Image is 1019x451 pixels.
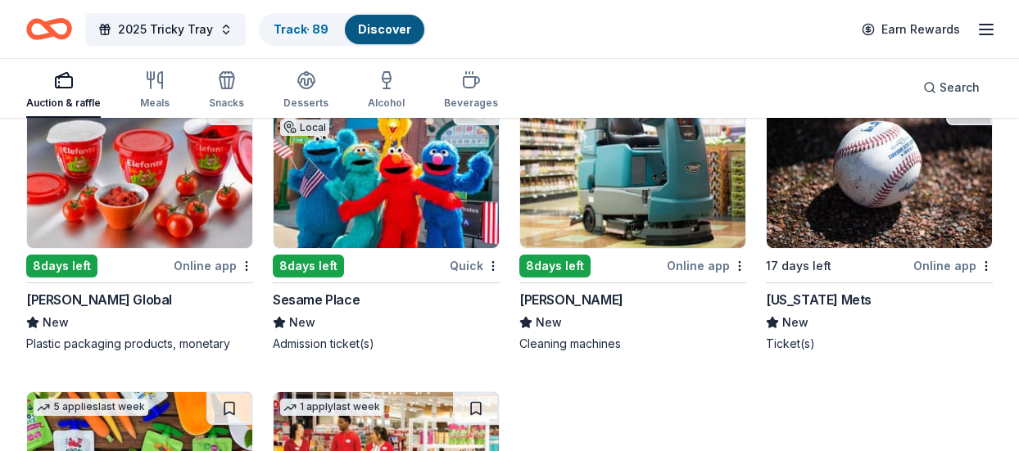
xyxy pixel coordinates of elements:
div: [PERSON_NAME] [519,290,623,309]
a: Image for Berry Global1 applylast week8days leftOnline app[PERSON_NAME] GlobalNewPlastic packagin... [26,92,253,352]
div: Online app [174,255,253,276]
button: Alcohol [368,64,405,118]
span: 2025 Tricky Tray [118,20,213,39]
div: [US_STATE] Mets [766,290,872,309]
div: Quick [450,255,500,276]
button: 2025 Tricky Tray [85,13,246,46]
div: Cleaning machines [519,336,746,352]
button: Meals [140,64,170,118]
div: 8 days left [273,255,344,277]
a: Discover [358,22,411,36]
img: Image for Berry Global [27,92,252,248]
img: Image for Tennant [520,92,745,248]
div: 17 days left [766,256,831,276]
div: Beverages [444,97,498,110]
img: Image for New York Mets [767,92,992,248]
a: Earn Rewards [852,15,970,44]
div: 8 days left [26,255,97,277]
button: Desserts [283,64,328,118]
a: Image for New York MetsLocal17 days leftOnline app[US_STATE] MetsNewTicket(s) [766,92,993,352]
button: Search [910,71,993,104]
div: Admission ticket(s) [273,336,500,352]
div: Meals [140,97,170,110]
span: New [43,313,69,332]
div: 1 apply last week [280,399,383,416]
button: Snacks [209,64,244,118]
div: Local [280,120,329,136]
div: Sesame Place [273,290,360,309]
div: 5 applies last week [34,399,148,416]
img: Image for Sesame Place [274,92,499,248]
button: Auction & raffle [26,64,101,118]
button: Track· 89Discover [259,13,426,46]
div: [PERSON_NAME] Global [26,290,172,309]
div: Ticket(s) [766,336,993,352]
a: Home [26,10,72,48]
div: Alcohol [368,97,405,110]
span: New [782,313,808,332]
span: New [536,313,562,332]
div: Online app [913,255,993,276]
a: Image for Sesame Place1 applylast weekLocal8days leftQuickSesame PlaceNewAdmission ticket(s) [273,92,500,352]
button: Beverages [444,64,498,118]
div: Online app [667,255,746,276]
span: New [289,313,315,332]
a: Track· 89 [274,22,328,36]
div: Snacks [209,97,244,110]
div: Auction & raffle [26,97,101,110]
a: Image for Tennant8days leftOnline app[PERSON_NAME]NewCleaning machines [519,92,746,352]
div: 8 days left [519,255,591,277]
div: Plastic packaging products, monetary [26,336,253,352]
span: Search [940,78,980,97]
div: Desserts [283,97,328,110]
